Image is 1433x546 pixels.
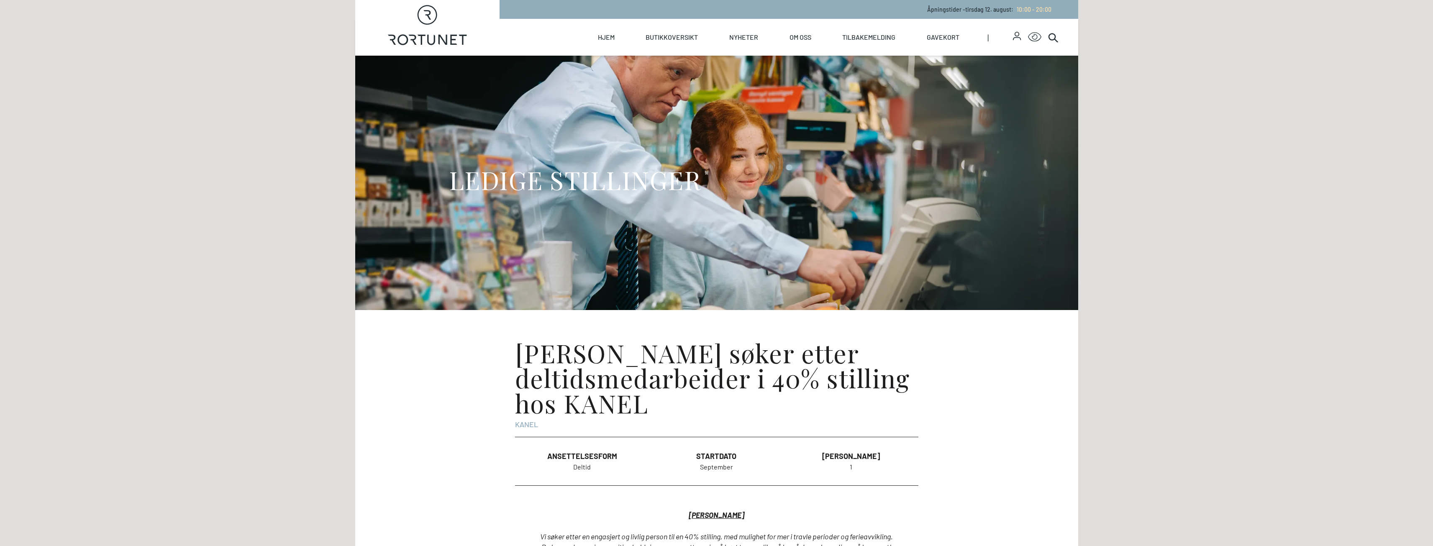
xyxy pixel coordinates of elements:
[522,462,643,472] dd: Deltid
[729,19,758,56] a: Nyheter
[842,19,895,56] a: Tilbakemelding
[540,532,893,541] em: Vi søker etter en engasjert og livlig person til en 40% stilling, med mulighet for mer i travle p...
[1028,31,1041,44] button: Open Accessibility Menu
[515,386,557,420] span: hos
[987,19,1013,56] span: |
[1013,6,1051,13] a: 10:00 - 20:00
[449,164,701,195] h1: LEDIGE STILLINGER
[790,19,811,56] a: Om oss
[515,340,918,415] h1: [PERSON_NAME] søker etter deltidsmedarbeider i 40% stilling KANEL
[1017,6,1051,13] span: 10:00 - 20:00
[646,19,698,56] a: Butikkoversikt
[790,462,911,472] dd: 1
[927,5,1051,14] p: Åpningstider - tirsdag 12. august :
[515,420,538,429] a: KANEL
[790,451,911,462] dt: [PERSON_NAME]
[656,451,777,462] dt: Startdato
[689,510,744,520] u: [PERSON_NAME]
[927,19,959,56] a: Gavekort
[522,451,643,462] dt: Ansettelsesform
[656,462,777,472] dd: September
[598,19,615,56] a: Hjem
